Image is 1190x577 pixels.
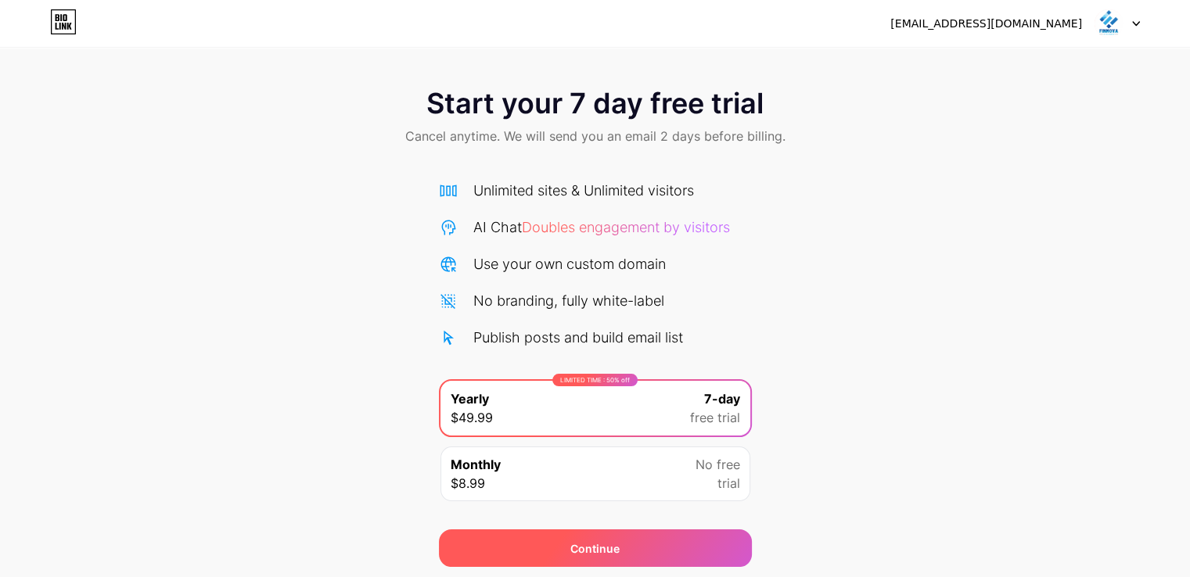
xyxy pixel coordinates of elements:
div: Unlimited sites & Unlimited visitors [473,180,694,201]
span: 7-day [704,389,740,408]
div: [EMAIL_ADDRESS][DOMAIN_NAME] [890,16,1082,32]
span: $49.99 [451,408,493,427]
span: Doubles engagement by visitors [522,219,730,235]
span: Cancel anytime. We will send you an email 2 days before billing. [405,127,786,145]
div: Use your own custom domain [473,253,666,274]
div: AI Chat [473,217,730,238]
span: No free [696,455,740,474]
img: Investment Cs.Finnova [1094,9,1123,38]
div: Publish posts and build email list [473,327,683,348]
span: Monthly [451,455,501,474]
div: LIMITED TIME : 50% off [552,374,638,386]
span: Yearly [451,389,489,408]
span: Continue [570,540,620,557]
span: free trial [690,408,740,427]
span: Start your 7 day free trial [426,88,764,119]
div: No branding, fully white-label [473,290,664,311]
span: trial [717,474,740,493]
span: $8.99 [451,474,485,493]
